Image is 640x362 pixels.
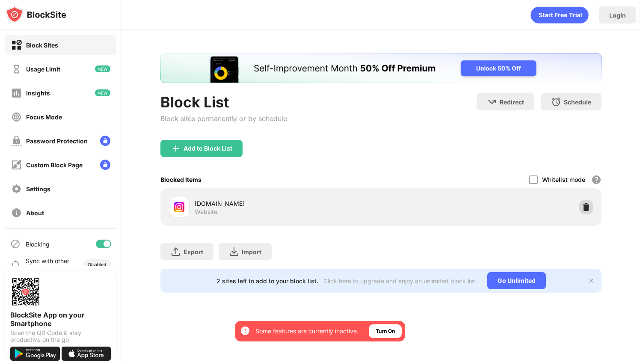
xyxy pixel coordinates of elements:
img: settings-off.svg [11,184,22,194]
img: customize-block-page-off.svg [11,160,22,170]
img: lock-menu.svg [100,136,110,146]
img: blocking-icon.svg [10,239,21,249]
div: Blocked Items [160,176,201,183]
img: new-icon.svg [95,89,110,96]
div: About [26,209,44,217]
div: Import [242,248,261,255]
img: download-on-the-app-store.svg [62,347,111,361]
div: Block List [160,93,287,111]
img: about-off.svg [11,208,22,218]
div: Schedule [564,98,591,106]
img: insights-off.svg [11,88,22,98]
div: Blocking [26,240,50,248]
div: Add to Block List [184,145,232,152]
img: time-usage-off.svg [11,64,22,74]
img: focus-off.svg [11,112,22,122]
div: [DOMAIN_NAME] [195,199,381,208]
div: Whitelist mode [542,176,585,183]
div: BlockSite App on your Smartphone [10,311,111,328]
div: Sync with other devices [26,257,70,272]
div: Login [609,12,626,19]
div: Focus Mode [26,113,62,121]
div: Settings [26,185,50,193]
div: Custom Block Page [26,161,83,169]
div: Redirect [500,98,524,106]
img: x-button.svg [588,277,595,284]
div: animation [530,6,589,24]
div: Website [195,208,217,216]
div: 2 sites left to add to your block list. [216,277,318,285]
div: Block sites permanently or by schedule [160,114,287,123]
img: lock-menu.svg [100,160,110,170]
img: password-protection-off.svg [11,136,22,146]
div: Some features are currently inactive. [255,327,359,335]
div: Export [184,248,203,255]
img: error-circle-white.svg [240,326,250,336]
div: Click here to upgrade and enjoy an unlimited block list. [323,277,477,285]
img: sync-icon.svg [10,259,21,270]
img: block-on.svg [11,40,22,50]
div: Go Unlimited [487,272,546,289]
div: Insights [26,89,50,97]
img: favicons [174,202,184,212]
div: Turn On [376,327,395,335]
img: options-page-qr-code.png [10,276,41,307]
iframe: Banner [160,53,602,83]
div: Password Protection [26,137,88,145]
div: Block Sites [26,42,58,49]
div: Scan the QR Code & stay productive on the go [10,329,111,343]
div: Disabled [88,262,106,267]
img: new-icon.svg [95,65,110,72]
div: Usage Limit [26,65,60,73]
img: get-it-on-google-play.svg [10,347,60,361]
img: logo-blocksite.svg [6,6,66,23]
